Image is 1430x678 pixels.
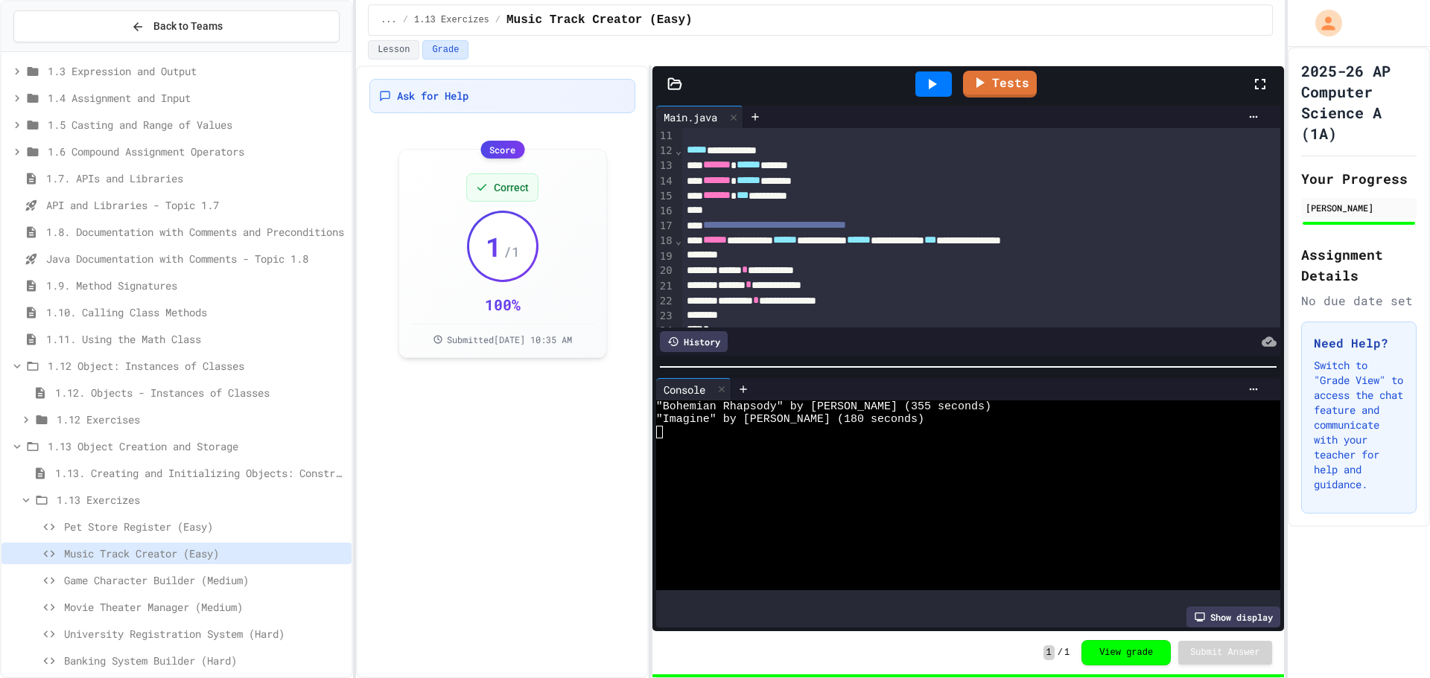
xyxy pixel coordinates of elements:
[48,63,346,79] span: 1.3 Expression and Output
[1306,201,1412,214] div: [PERSON_NAME]
[1301,292,1417,310] div: No due date set
[660,331,728,352] div: History
[64,546,346,561] span: Music Track Creator (Easy)
[506,11,693,29] span: Music Track Creator (Easy)
[1301,244,1417,286] h2: Assignment Details
[57,412,346,427] span: 1.12 Exercises
[485,294,521,315] div: 100 %
[64,572,346,588] span: Game Character Builder (Medium)
[13,10,340,42] button: Back to Teams
[656,106,743,128] div: Main.java
[656,234,675,249] div: 18
[656,400,991,413] span: "Bohemian Rhapsody" by [PERSON_NAME] (355 seconds)
[656,249,675,264] div: 19
[46,278,346,293] span: 1.9. Method Signatures
[656,263,675,278] div: 20
[1301,60,1417,144] h1: 2025-26 AP Computer Science A (1A)
[963,71,1037,97] a: Tests
[656,144,675,159] div: 12
[480,141,524,159] div: Score
[414,14,489,26] span: 1.13 Exercizes
[656,109,725,125] div: Main.java
[1081,640,1171,665] button: View grade
[64,626,346,642] span: University Registration System (Hard)
[153,19,223,34] span: Back to Teams
[48,438,346,454] span: 1.13 Object Creation and Storage
[656,413,924,426] span: "Imagine" by [PERSON_NAME] (180 seconds)
[55,385,346,400] span: 1.12. Objects - Instances of Classes
[381,14,397,26] span: ...
[64,599,346,615] span: Movie Theater Manager (Medium)
[656,219,675,234] div: 17
[675,144,682,156] span: Fold line
[1314,334,1404,352] h3: Need Help?
[1178,641,1272,665] button: Submit Answer
[495,14,500,26] span: /
[46,197,346,213] span: API and Libraries - Topic 1.7
[656,174,675,189] div: 14
[48,358,346,374] span: 1.12 Object: Instances of Classes
[656,378,731,400] div: Console
[1058,647,1063,659] span: /
[1186,607,1280,627] div: Show display
[656,279,675,294] div: 21
[656,189,675,204] div: 15
[46,251,346,266] span: Java Documentation with Comments - Topic 1.8
[368,40,419,60] button: Lesson
[397,89,468,103] span: Ask for Help
[1064,647,1070,659] span: 1
[656,159,675,173] div: 13
[656,204,675,219] div: 16
[1314,358,1404,492] p: Switch to "Grade View" to access the chat feature and communicate with your teacher for help and ...
[48,90,346,106] span: 1.4 Assignment and Input
[494,180,529,195] span: Correct
[422,40,468,60] button: Grade
[656,294,675,309] div: 22
[1300,6,1346,40] div: My Account
[656,129,675,144] div: 11
[48,144,346,159] span: 1.6 Compound Assignment Operators
[656,309,675,324] div: 23
[1190,647,1260,659] span: Submit Answer
[503,241,520,262] span: / 1
[675,234,682,246] span: Fold line
[656,324,675,339] div: 24
[48,117,346,132] span: 1.5 Casting and Range of Values
[486,231,502,261] span: 1
[46,304,346,320] span: 1.10. Calling Class Methods
[57,492,346,508] span: 1.13 Exercizes
[46,331,346,347] span: 1.11. Using the Math Class
[64,653,346,668] span: Banking System Builder (Hard)
[55,465,346,481] span: 1.13. Creating and Initializing Objects: Constructors
[46,224,346,240] span: 1.8. Documentation with Comments and Preconditions
[1043,645,1055,660] span: 1
[656,382,713,397] div: Console
[46,170,346,186] span: 1.7. APIs and Libraries
[403,14,408,26] span: /
[64,519,346,534] span: Pet Store Register (Easy)
[1301,168,1417,189] h2: Your Progress
[447,333,572,345] span: Submitted [DATE] 10:35 AM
